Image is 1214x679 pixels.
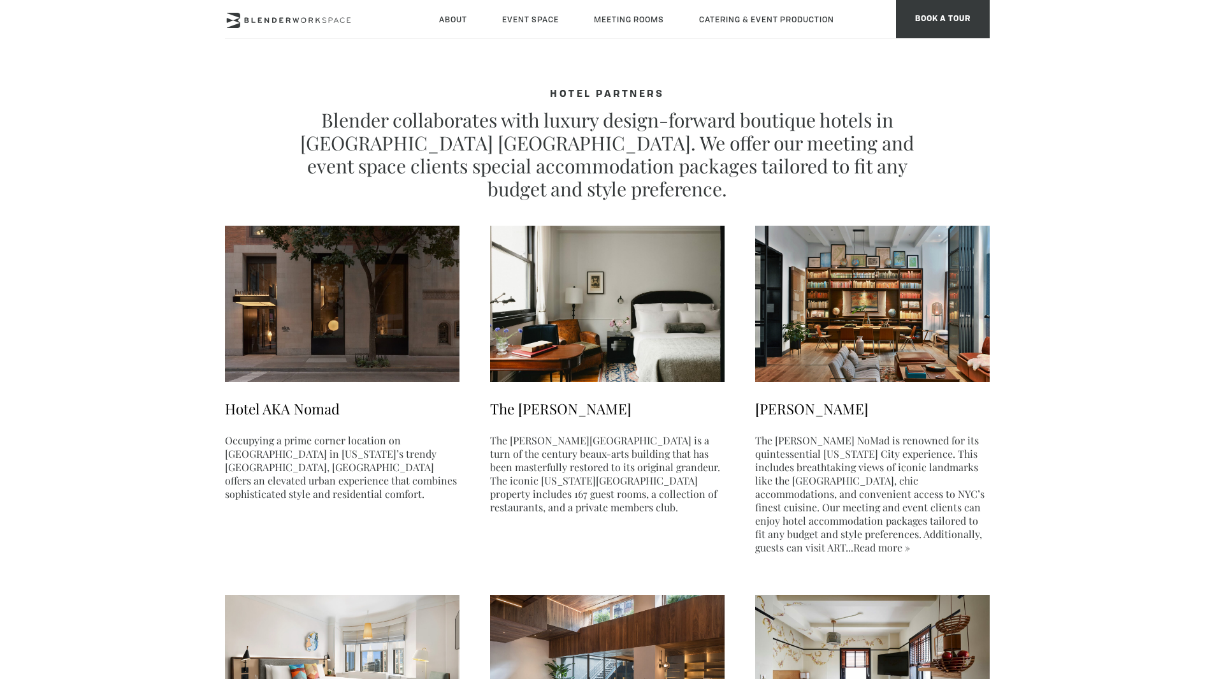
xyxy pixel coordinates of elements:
[490,399,725,419] h3: The [PERSON_NAME]
[225,399,459,419] h3: Hotel AKA Nomad
[853,541,910,554] a: Read more »
[490,434,725,514] p: The [PERSON_NAME][GEOGRAPHIC_DATA] is a turn of the century beaux-arts building that has been mas...
[490,226,725,382] img: thened-room-1300x867.jpg
[289,108,926,200] p: Blender collaborates with luxury design-forward boutique hotels in [GEOGRAPHIC_DATA] [GEOGRAPHIC_...
[755,434,985,554] a: The [PERSON_NAME] NoMad is renowned for its quintessential [US_STATE] City experience. This inclu...
[225,226,459,382] img: aka-nomad-01-1300x867.jpg
[225,373,459,500] a: Hotel AKA NomadOccupying a prime corner location on [GEOGRAPHIC_DATA] in [US_STATE]’s trendy [GEO...
[490,373,725,514] a: The [PERSON_NAME]The [PERSON_NAME][GEOGRAPHIC_DATA] is a turn of the century beaux-arts building ...
[289,89,926,101] h4: HOTEL PARTNERS
[755,373,990,419] a: [PERSON_NAME]
[225,434,459,500] p: Occupying a prime corner location on [GEOGRAPHIC_DATA] in [US_STATE]’s trendy [GEOGRAPHIC_DATA], ...
[755,399,990,419] h3: [PERSON_NAME]
[755,226,990,382] img: Arlo-NoMad-12-Studio-3-1300x1040.jpg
